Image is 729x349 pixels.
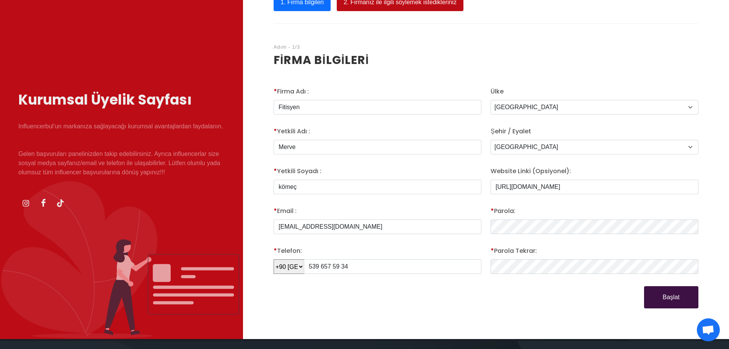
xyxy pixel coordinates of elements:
[18,149,225,177] p: Gelen başvuruları panelinizden takip edebilirsiniz. Ayrıca influencerlar size sosyal medya sayfan...
[644,286,698,308] button: Başlat
[274,220,481,234] input: johndoe@influencerbul.com
[274,127,310,136] label: Yetkili Adı :
[491,246,537,256] label: Parola Tekrar:
[274,44,300,50] span: Adım - 1/3
[18,122,225,131] p: Influencerbul’un markanıza sağlayacağı kurumsal avantajlardan faydalanın.
[491,180,698,194] input: https://influencerbul.com
[491,167,571,176] label: Website Linki (Opsiyonel):
[274,51,698,69] h2: Firma Bilgileri
[304,259,481,274] input: ex: 222-333-44-55
[491,206,515,216] label: Parola:
[697,318,720,341] a: Açık sohbet
[491,87,504,96] label: Ülke
[18,90,225,110] h1: Kurumsal Üyelik Sayfası
[274,87,309,96] label: Firma Adı :
[274,167,321,176] label: Yetkili Soyadı :
[274,206,297,216] label: Email :
[274,246,302,256] label: Telefon:
[491,127,531,136] label: Şehir / Eyalet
